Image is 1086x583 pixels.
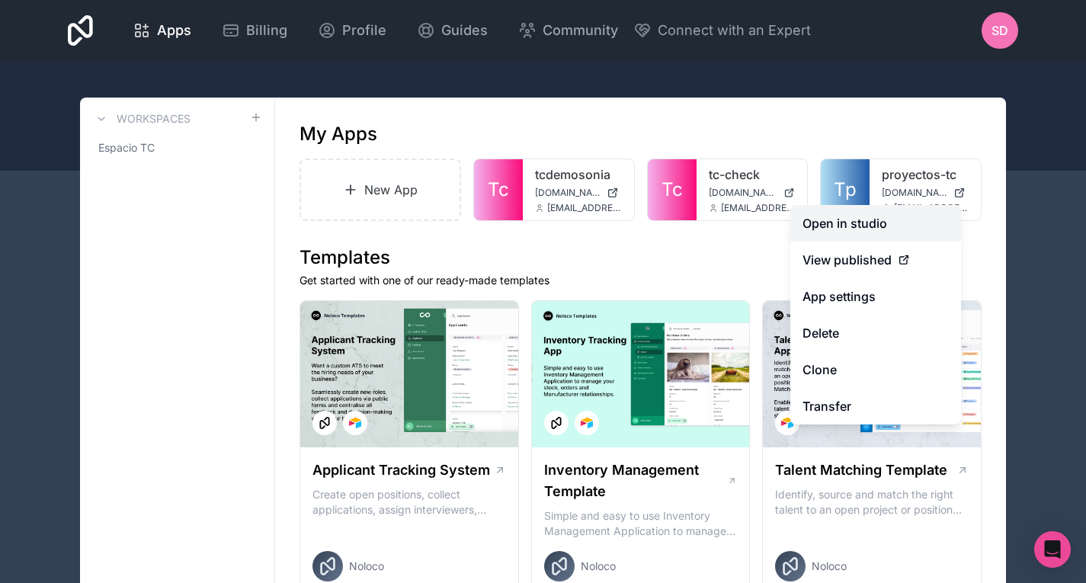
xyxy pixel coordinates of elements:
[474,159,523,220] a: Tc
[544,508,738,539] p: Simple and easy to use Inventory Management Application to manage your stock, orders and Manufact...
[882,165,969,184] a: proyectos-tc
[441,20,488,41] span: Guides
[544,460,727,502] h1: Inventory Management Template
[658,20,811,41] span: Connect with an Expert
[882,187,969,199] a: [DOMAIN_NAME]
[790,351,961,388] a: Clone
[306,14,399,47] a: Profile
[775,487,969,517] p: Identify, source and match the right talent to an open project or position with our Talent Matchi...
[721,202,796,214] span: [EMAIL_ADDRESS][DOMAIN_NAME]
[790,242,961,278] a: View published
[349,417,361,429] img: Airtable Logo
[581,559,616,574] span: Noloco
[246,20,287,41] span: Billing
[775,460,947,481] h1: Talent Matching Template
[834,178,857,202] span: Tp
[821,159,870,220] a: Tp
[117,111,191,127] h3: Workspaces
[812,559,847,574] span: Noloco
[342,20,386,41] span: Profile
[312,460,490,481] h1: Applicant Tracking System
[709,165,796,184] a: tc-check
[790,205,961,242] a: Open in studio
[210,14,300,47] a: Billing
[543,20,618,41] span: Community
[300,245,982,270] h1: Templates
[98,140,155,155] span: Espacio TC
[312,487,506,517] p: Create open positions, collect applications, assign interviewers, centralise candidate feedback a...
[92,110,191,128] a: Workspaces
[535,187,622,199] a: [DOMAIN_NAME]
[991,21,1008,40] span: SD
[882,187,947,199] span: [DOMAIN_NAME]
[157,20,191,41] span: Apps
[300,122,377,146] h1: My Apps
[790,315,961,351] button: Delete
[120,14,203,47] a: Apps
[506,14,630,47] a: Community
[405,14,500,47] a: Guides
[662,178,683,202] span: Tc
[535,187,601,199] span: [DOMAIN_NAME]
[547,202,622,214] span: [EMAIL_ADDRESS][DOMAIN_NAME]
[581,417,593,429] img: Airtable Logo
[648,159,697,220] a: Tc
[790,388,961,424] a: Transfer
[535,165,622,184] a: tcdemosonia
[349,559,384,574] span: Noloco
[633,20,811,41] button: Connect with an Expert
[300,273,982,288] p: Get started with one of our ready-made templates
[92,134,262,162] a: Espacio TC
[781,417,793,429] img: Airtable Logo
[790,278,961,315] a: App settings
[488,178,509,202] span: Tc
[709,187,778,199] span: [DOMAIN_NAME]
[802,251,892,269] span: View published
[709,187,796,199] a: [DOMAIN_NAME]
[1034,531,1071,568] div: Open Intercom Messenger
[894,202,969,214] span: [EMAIL_ADDRESS][DOMAIN_NAME]
[300,159,461,221] a: New App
